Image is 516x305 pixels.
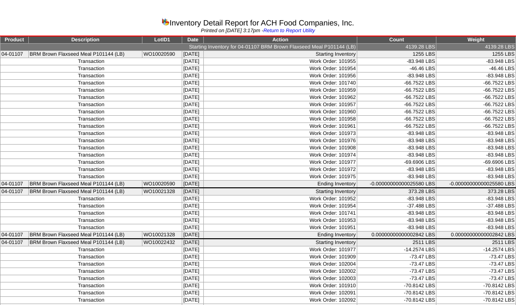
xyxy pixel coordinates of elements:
td: [DATE] [182,239,204,246]
td: Transaction [0,282,182,290]
td: -83.948 LBS [357,58,436,65]
td: -73.47 LBS [357,261,436,268]
td: Work Order: 101910 [204,282,357,290]
td: Work Order: 101951 [204,224,357,232]
td: 2511 LBS [357,239,436,246]
td: [DATE] [182,116,204,123]
td: WO10022432 [142,239,182,246]
td: -66.7522 LBS [436,109,516,116]
td: Work Order: 101956 [204,73,357,80]
td: -70.8142 LBS [357,297,436,304]
td: 4139.28 LBS [357,44,436,51]
td: Transaction [0,87,182,94]
td: Transaction [0,130,182,137]
td: [DATE] [182,290,204,297]
td: [DATE] [182,51,204,58]
td: Transaction [0,116,182,123]
td: [DATE] [182,152,204,159]
td: Work Order: 101976 [204,137,357,145]
td: Transaction [0,166,182,173]
td: -83.948 LBS [436,137,516,145]
td: [DATE] [182,123,204,130]
a: Return to Report Utility [263,28,315,34]
td: 04-01107 [0,51,29,58]
td: Work Order: 101962 [204,94,357,101]
td: [DATE] [182,80,204,87]
td: 1255 LBS [357,51,436,58]
td: -46.46 LBS [436,65,516,73]
td: Transaction [0,94,182,101]
td: Weight [436,36,516,44]
td: [DATE] [182,210,204,217]
td: Description [28,36,142,44]
td: Transaction [0,101,182,109]
td: -66.7522 LBS [436,101,516,109]
td: Transaction [0,246,182,254]
td: -66.7522 LBS [357,109,436,116]
td: Work Order: 101954 [204,65,357,73]
td: Work Order: 101973 [204,130,357,137]
td: LotID1 [142,36,182,44]
td: Starting Inventory [204,239,357,246]
td: [DATE] [182,282,204,290]
td: 0.00000000000002842 LBS [436,232,516,239]
td: 04-01107 [0,232,29,239]
td: WO10021328 [142,232,182,239]
td: Count [357,36,436,44]
td: [DATE] [182,188,204,195]
td: [DATE] [182,232,204,239]
td: BRM Brown Flaxseed Meal P101144 (LB) [28,188,142,195]
td: -66.7522 LBS [357,94,436,101]
td: Work Order: 102003 [204,275,357,282]
td: 2511 LBS [436,239,516,246]
td: -83.948 LBS [436,152,516,159]
td: Work Order: 101974 [204,152,357,159]
td: -66.7522 LBS [357,123,436,130]
td: -0.00000000000025580 LBS [436,181,516,188]
td: Transaction [0,210,182,217]
td: Ending Inventory [204,181,357,188]
td: 04-01107 [0,181,29,188]
td: [DATE] [182,254,204,261]
td: Work Order: 101953 [204,217,357,224]
td: Transaction [0,173,182,181]
td: -70.8142 LBS [357,290,436,297]
td: [DATE] [182,297,204,304]
td: -70.8142 LBS [357,282,436,290]
td: Starting Inventory [204,188,357,195]
td: -70.8142 LBS [436,297,516,304]
td: -83.948 LBS [357,130,436,137]
td: -73.47 LBS [357,268,436,275]
td: [DATE] [182,73,204,80]
td: [DATE] [182,159,204,166]
td: Work Order: 102002 [204,268,357,275]
td: [DATE] [182,173,204,181]
td: Work Order: 101955 [204,58,357,65]
td: [DATE] [182,145,204,152]
td: -69.6906 LBS [357,159,436,166]
td: 4139.28 LBS [436,44,516,51]
td: Transaction [0,203,182,210]
td: -73.47 LBS [436,254,516,261]
td: Transaction [0,217,182,224]
td: -66.7522 LBS [436,87,516,94]
td: -83.948 LBS [357,137,436,145]
td: [DATE] [182,101,204,109]
td: -66.7522 LBS [436,116,516,123]
td: -37.488 LBS [436,203,516,210]
td: -83.948 LBS [357,210,436,217]
td: -66.7522 LBS [436,123,516,130]
td: Work Order: 101961 [204,123,357,130]
td: [DATE] [182,94,204,101]
td: -83.948 LBS [357,73,436,80]
td: Work Order: 101954 [204,203,357,210]
td: Transaction [0,268,182,275]
td: Transaction [0,195,182,203]
td: -73.47 LBS [436,275,516,282]
td: Transaction [0,80,182,87]
td: BRM Brown Flaxseed Meal P101144 (LB) [28,232,142,239]
td: Transaction [0,152,182,159]
td: Work Order: 101975 [204,173,357,181]
td: [DATE] [182,261,204,268]
td: Transaction [0,297,182,304]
